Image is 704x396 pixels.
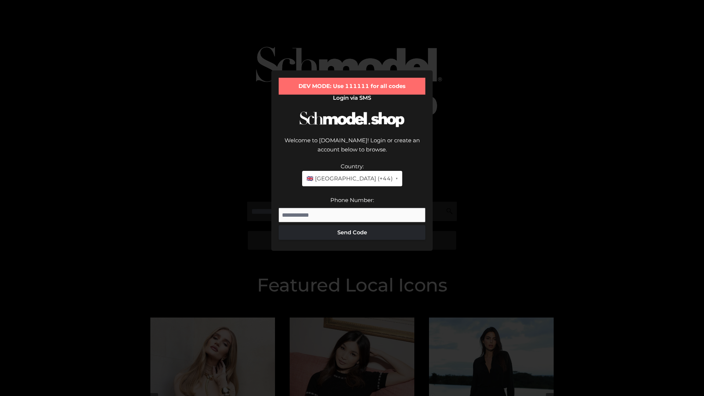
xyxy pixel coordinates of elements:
div: Welcome to [DOMAIN_NAME]! Login or create an account below to browse. [279,136,425,162]
label: Phone Number: [330,197,374,203]
label: Country: [341,163,364,170]
h2: Login via SMS [279,95,425,101]
img: Schmodel Logo [297,105,407,134]
span: 🇬🇧 [GEOGRAPHIC_DATA] (+44) [307,174,393,183]
div: DEV MODE: Use 111111 for all codes [279,78,425,95]
button: Send Code [279,225,425,240]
